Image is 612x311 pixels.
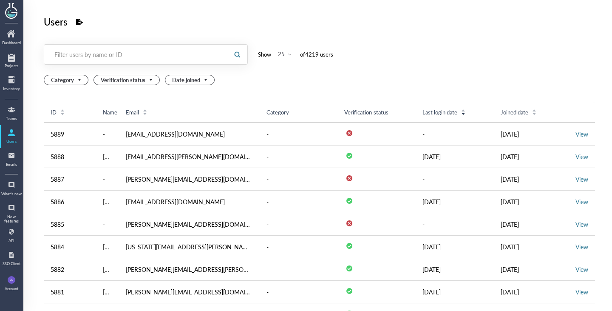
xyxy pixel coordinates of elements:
td: 5882 [44,258,96,281]
div: Emails [1,163,22,167]
i: icon: caret-up [532,108,537,111]
a: View [575,288,588,296]
a: SSO Client [1,248,22,269]
span: Category [51,75,83,85]
td: - [96,213,119,236]
span: Joined date [501,108,528,116]
span: Category [266,108,289,116]
td: - [96,168,119,191]
div: - [266,264,269,274]
td: [PERSON_NAME][EMAIL_ADDRESS][PERSON_NAME][DOMAIN_NAME] [119,258,260,281]
div: Users [44,14,68,30]
a: Inventory [1,73,22,94]
span: Verification status [344,108,388,116]
i: icon: caret-down [461,111,466,114]
td: Sherry Hoffman [96,146,119,168]
td: 5888 [44,146,96,168]
i: icon: caret-down [142,111,147,114]
div: New features [1,215,22,224]
a: Users [1,126,22,147]
td: - [416,168,494,191]
div: [DATE] [422,151,487,162]
i: icon: caret-down [532,111,537,114]
td: [PERSON_NAME][EMAIL_ADDRESS][DOMAIN_NAME] [119,213,260,236]
a: API [1,225,22,246]
div: - [266,197,269,207]
div: Filter users by name or ID [54,50,218,59]
div: - [266,287,269,297]
a: View [575,152,588,161]
span: Date joined [172,75,209,85]
div: Sort [461,108,466,116]
div: Sort [142,108,147,116]
div: Users [1,140,22,144]
td: 5885 [44,213,96,236]
a: View [575,197,588,206]
a: New features [1,201,22,223]
a: View [575,130,588,138]
div: SSO Client [1,262,22,266]
td: [EMAIL_ADDRESS][DOMAIN_NAME] [119,123,260,146]
td: Jerome Han [96,281,119,303]
div: [DATE] [501,129,565,139]
div: - [266,219,269,229]
span: ID [51,108,57,116]
div: Sort [532,108,537,116]
i: icon: caret-down [60,111,65,114]
div: Account [5,287,18,291]
div: Inventory [1,87,22,91]
span: Verification status [101,75,154,85]
div: Projects [1,64,22,68]
span: Last login date [422,108,457,116]
td: Maggie Osterhaus [96,191,119,213]
a: View [575,220,588,228]
div: [DATE] [501,264,565,274]
a: View [575,265,588,274]
td: [EMAIL_ADDRESS][DOMAIN_NAME] [119,191,260,213]
div: Sort [60,108,65,116]
div: - [266,151,269,162]
td: - [416,213,494,236]
span: Email [126,108,139,116]
div: Teams [1,117,22,121]
span: JL [10,276,13,284]
td: [PERSON_NAME][EMAIL_ADDRESS][DOMAIN_NAME] [119,281,260,303]
a: Projects [1,50,22,71]
i: icon: caret-up [461,108,466,111]
div: - [266,174,269,184]
td: Taylor Hartlein [96,258,119,281]
td: [EMAIL_ADDRESS][PERSON_NAME][DOMAIN_NAME] [119,146,260,168]
td: 5884 [44,236,96,258]
div: - [266,242,269,252]
div: [DATE] [422,242,487,252]
a: Dashboard [1,27,22,49]
td: 5886 [44,191,96,213]
i: icon: caret-up [142,108,147,111]
td: 5889 [44,123,96,146]
div: [DATE] [501,174,565,184]
div: [DATE] [501,219,565,229]
td: 5887 [44,168,96,191]
div: What's new [1,192,22,196]
div: - [266,129,269,139]
td: 5881 [44,281,96,303]
i: icon: caret-up [60,108,65,111]
div: [DATE] [501,151,565,162]
a: Emails [1,149,22,170]
td: [US_STATE][EMAIL_ADDRESS][PERSON_NAME][DOMAIN_NAME] [119,236,260,258]
div: [DATE] [422,264,487,274]
div: Dashboard [1,41,22,45]
a: View [575,175,588,183]
div: [DATE] [422,197,487,207]
div: 25 [278,50,285,58]
div: [DATE] [501,242,565,252]
td: [PERSON_NAME][EMAIL_ADDRESS][DOMAIN_NAME] [119,168,260,191]
td: - [96,123,119,146]
a: What's new [1,178,22,200]
td: Montana Morris [96,236,119,258]
div: [DATE] [501,197,565,207]
a: View [575,243,588,251]
div: [DATE] [422,287,487,297]
div: [DATE] [501,287,565,297]
a: Teams [1,103,22,124]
